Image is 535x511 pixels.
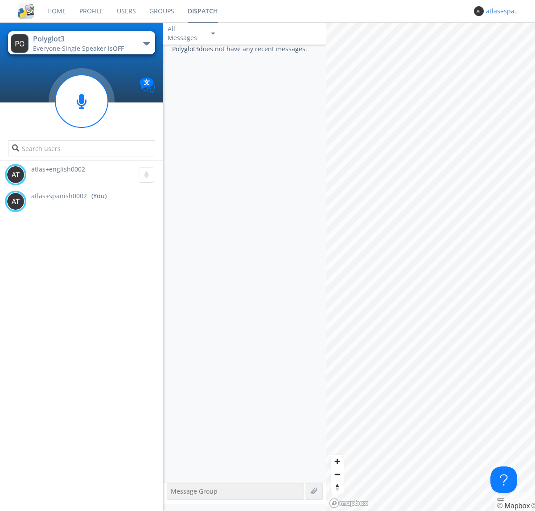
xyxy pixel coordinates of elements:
[33,44,133,53] div: Everyone ·
[497,498,504,501] button: Toggle attribution
[497,502,530,510] a: Mapbox
[474,6,484,16] img: 373638.png
[31,192,87,200] span: atlas+spanish0002
[168,25,203,42] div: All Messages
[163,45,326,482] div: Polyglot3 does not have any recent messages.
[62,44,124,53] span: Single Speaker is
[33,34,133,44] div: Polyglot3
[486,7,519,16] div: atlas+spanish0002
[8,140,155,156] input: Search users
[331,468,344,481] button: Zoom out
[91,192,107,200] div: (You)
[331,455,344,468] button: Zoom in
[18,3,34,19] img: cddb5a64eb264b2086981ab96f4c1ba7
[490,466,517,493] iframe: Toggle Customer Support
[7,192,25,210] img: 373638.png
[113,44,124,53] span: OFF
[7,166,25,184] img: 373638.png
[31,165,85,173] span: atlas+english0002
[8,31,155,54] button: Polyglot3Everyone·Single Speaker isOFF
[329,498,368,508] a: Mapbox logo
[140,78,155,93] img: Translation enabled
[211,33,215,35] img: caret-down-sm.svg
[331,481,344,494] button: Reset bearing to north
[331,481,344,494] span: Reset bearing to north
[11,34,29,53] img: 373638.png
[331,468,344,481] span: Zoom out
